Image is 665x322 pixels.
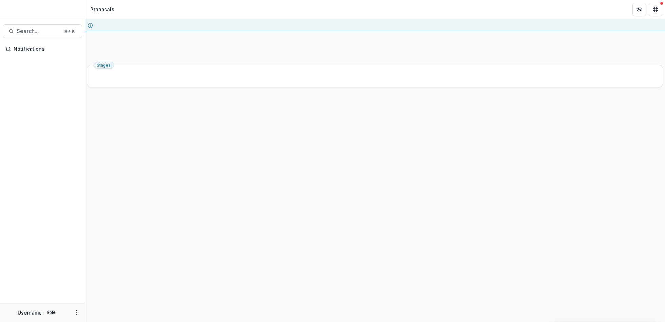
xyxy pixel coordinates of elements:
[72,308,81,317] button: More
[97,63,111,68] span: Stages
[3,43,82,54] button: Notifications
[14,46,79,52] span: Notifications
[649,3,662,16] button: Get Help
[88,4,117,14] nav: breadcrumb
[632,3,646,16] button: Partners
[3,24,82,38] button: Search...
[18,309,42,316] p: Username
[90,6,114,13] div: Proposals
[17,28,60,34] span: Search...
[63,28,76,35] div: ⌘ + K
[45,309,58,316] p: Role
